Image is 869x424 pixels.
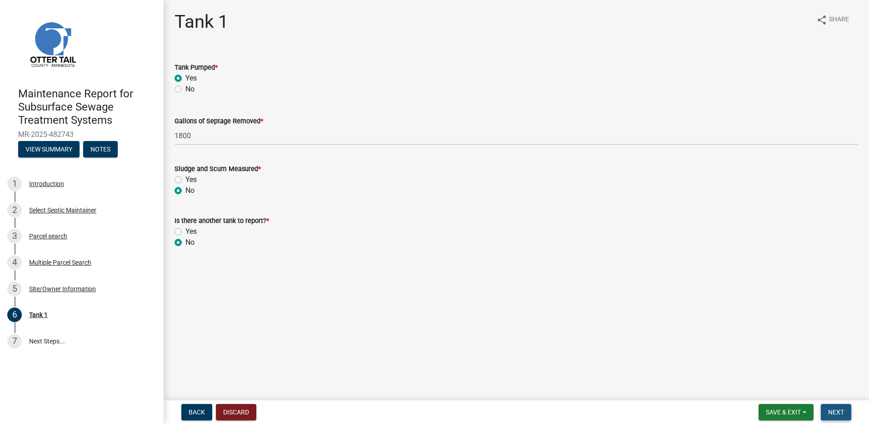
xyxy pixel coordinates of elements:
button: Back [181,404,212,420]
div: 5 [7,282,22,296]
div: 1 [7,177,22,191]
div: Parcel search [29,233,67,239]
span: Save & Exit [766,409,801,416]
div: Select Septic Maintainer [29,207,96,213]
label: Yes [185,73,197,84]
div: 7 [7,334,22,348]
h4: Maintenance Report for Subsurface Sewage Treatment Systems [18,87,156,126]
label: Is there another tank to report? [175,218,269,224]
span: Next [828,409,844,416]
button: Next [821,404,851,420]
wm-modal-confirm: Summary [18,146,80,154]
span: Back [189,409,205,416]
div: Site/Owner Information [29,286,96,292]
div: 6 [7,308,22,322]
div: Introduction [29,181,64,187]
div: 3 [7,229,22,243]
label: No [185,84,195,95]
button: View Summary [18,141,80,157]
div: Multiple Parcel Search [29,259,91,266]
label: Yes [185,174,197,185]
button: Notes [83,141,118,157]
i: share [816,15,827,25]
h1: Tank 1 [175,11,228,33]
span: Share [829,15,849,25]
label: No [185,185,195,196]
wm-modal-confirm: Notes [83,146,118,154]
div: 2 [7,203,22,217]
label: Tank Pumped [175,65,218,71]
button: Discard [216,404,256,420]
label: Sludge and Scum Measured [175,166,261,172]
label: Gallons of Septage Removed [175,118,263,125]
label: No [185,237,195,248]
div: Tank 1 [29,312,48,318]
label: Yes [185,226,197,237]
img: Otter Tail County, Minnesota [18,10,86,78]
div: 4 [7,255,22,270]
button: shareShare [809,11,856,29]
span: MR-2025-482743 [18,130,145,139]
button: Save & Exit [759,404,814,420]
